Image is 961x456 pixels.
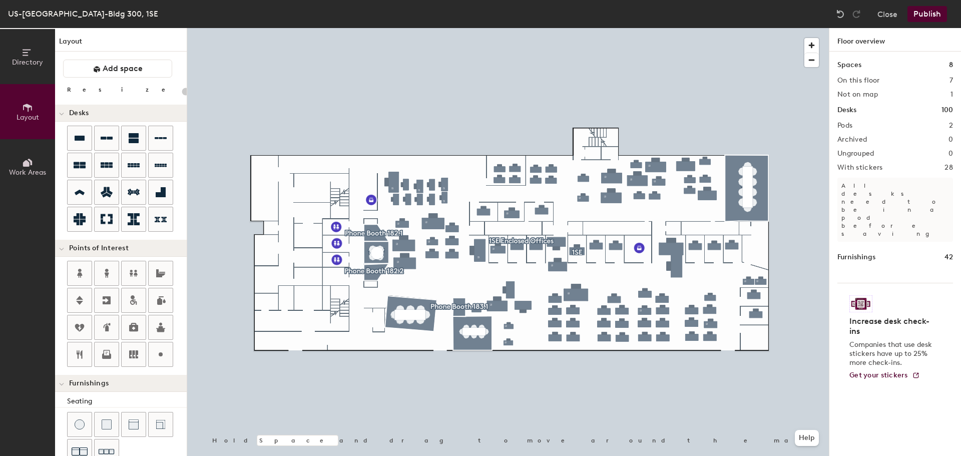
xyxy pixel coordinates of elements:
[69,244,129,252] span: Points of Interest
[12,58,43,67] span: Directory
[156,419,166,429] img: Couch (corner)
[837,150,874,158] h2: Ungrouped
[17,113,39,122] span: Layout
[944,252,953,263] h1: 42
[9,168,46,177] span: Work Areas
[148,412,173,437] button: Couch (corner)
[67,412,92,437] button: Stool
[949,60,953,71] h1: 8
[851,9,861,19] img: Redo
[849,295,872,312] img: Sticker logo
[67,86,178,94] div: Resize
[63,60,172,78] button: Add space
[837,77,880,85] h2: On this floor
[121,412,146,437] button: Couch (middle)
[129,419,139,429] img: Couch (middle)
[948,136,953,144] h2: 0
[941,105,953,116] h1: 100
[877,6,897,22] button: Close
[75,419,85,429] img: Stool
[837,122,852,130] h2: Pods
[849,316,935,336] h4: Increase desk check-ins
[837,164,883,172] h2: With stickers
[849,371,920,380] a: Get your stickers
[837,60,861,71] h1: Spaces
[67,396,187,407] div: Seating
[837,91,878,99] h2: Not on map
[829,28,961,52] h1: Floor overview
[55,36,187,52] h1: Layout
[8,8,158,20] div: US-[GEOGRAPHIC_DATA]-Bldg 300, 1SE
[795,430,819,446] button: Help
[949,77,953,85] h2: 7
[103,64,143,74] span: Add space
[835,9,845,19] img: Undo
[837,136,867,144] h2: Archived
[102,419,112,429] img: Cushion
[907,6,947,22] button: Publish
[837,178,953,242] p: All desks need to be in a pod before saving
[948,150,953,158] h2: 0
[849,340,935,367] p: Companies that use desk stickers have up to 25% more check-ins.
[949,122,953,130] h2: 2
[94,412,119,437] button: Cushion
[849,371,908,379] span: Get your stickers
[69,109,89,117] span: Desks
[69,379,109,387] span: Furnishings
[837,105,856,116] h1: Desks
[950,91,953,99] h2: 1
[837,252,875,263] h1: Furnishings
[944,164,953,172] h2: 28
